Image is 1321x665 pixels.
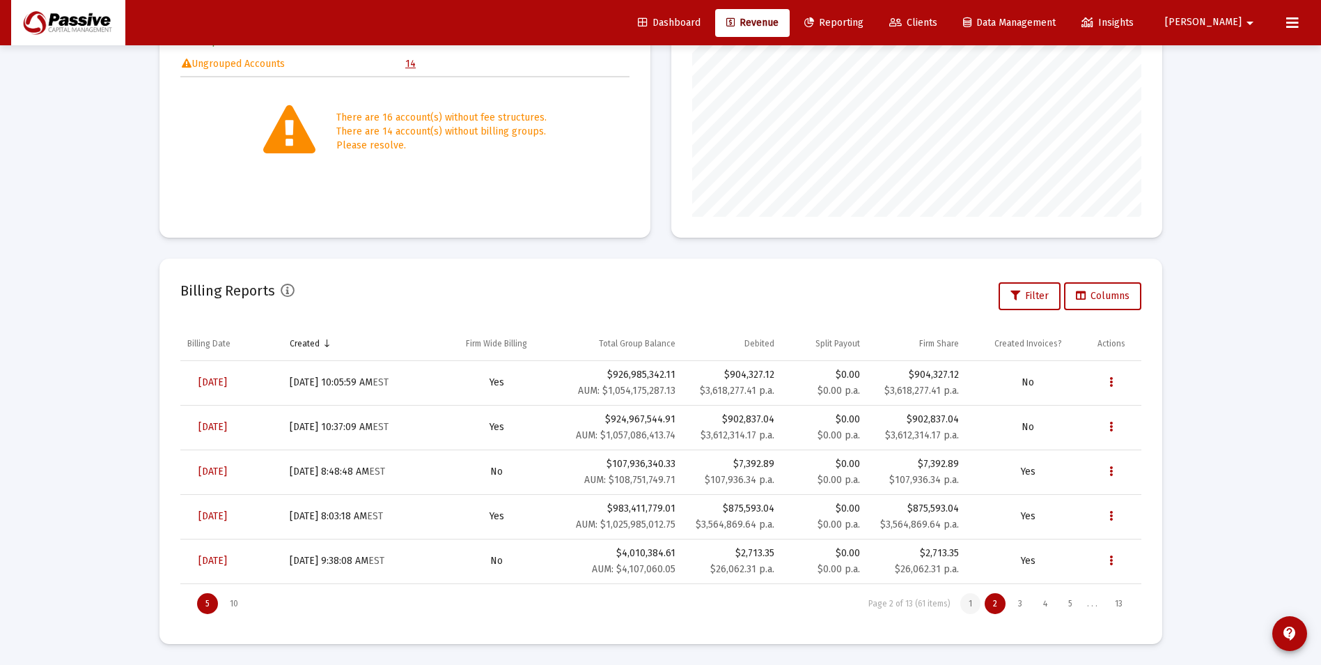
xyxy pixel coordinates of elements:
[442,510,551,523] div: Yes
[198,555,227,567] span: [DATE]
[576,519,675,530] small: AUM: $1,025,985,012.75
[689,368,774,382] div: $904,327.12
[1010,290,1049,302] span: Filter
[367,510,383,522] small: EST
[187,547,238,575] a: [DATE]
[290,465,429,479] div: [DATE] 8:48:48 AM
[788,413,860,443] div: $0.00
[599,338,675,349] div: Total Group Balance
[788,546,860,576] div: $0.00
[283,327,436,360] td: Column Created
[788,502,860,532] div: $0.00
[290,420,429,434] div: [DATE] 10:37:09 AM
[973,510,1084,523] div: Yes
[592,563,675,575] small: AUM: $4,107,060.05
[565,546,675,576] div: $4,010,384.61
[442,376,551,390] div: Yes
[1081,17,1134,29] span: Insights
[696,519,774,530] small: $3,564,869.64 p.a.
[197,593,218,614] div: Display 5 items on page
[710,563,774,575] small: $26,062.31 p.a.
[973,465,1084,479] div: Yes
[884,385,959,397] small: $3,618,277.41 p.a.
[1064,282,1141,310] button: Columns
[290,510,429,523] div: [DATE] 8:03:18 AM
[818,563,860,575] small: $0.00 p.a.
[815,338,860,349] div: Split Payout
[689,413,774,427] div: $902,837.04
[689,457,774,471] div: $7,392.89
[1060,593,1081,614] div: Page 5
[689,502,774,516] div: $875,593.04
[565,413,675,443] div: $924,967,544.91
[565,457,675,487] div: $107,936,340.33
[874,413,959,427] div: $902,837.04
[565,502,675,532] div: $983,411,779.01
[565,368,675,398] div: $926,985,342.11
[715,9,790,37] a: Revenue
[793,9,875,37] a: Reporting
[966,327,1091,360] td: Column Created Invoices?
[187,503,238,530] a: [DATE]
[180,280,275,302] h2: Billing Reports
[336,125,547,139] div: There are 14 account(s) without billing groups.
[180,584,1141,623] div: Page Navigation
[442,420,551,434] div: Yes
[689,546,774,560] div: $2,713.35
[290,376,429,390] div: [DATE] 10:05:59 AM
[874,457,959,471] div: $7,392.89
[895,563,959,575] small: $26,062.31 p.a.
[867,327,966,360] td: Column Firm Share
[1081,599,1103,609] div: . . .
[638,17,701,29] span: Dashboard
[781,327,867,360] td: Column Split Payout
[818,429,860,441] small: $0.00 p.a.
[336,139,547,153] div: Please resolve.
[1165,17,1242,29] span: [PERSON_NAME]
[878,9,948,37] a: Clients
[985,593,1006,614] div: Page 2
[290,338,320,349] div: Created
[1035,593,1056,614] div: Page 4
[442,554,551,568] div: No
[1097,338,1125,349] div: Actions
[999,282,1061,310] button: Filter
[198,421,227,433] span: [DATE]
[701,429,774,441] small: $3,612,314.17 p.a.
[973,420,1084,434] div: No
[22,9,115,37] img: Dashboard
[336,111,547,125] div: There are 16 account(s) without fee structures.
[198,510,227,522] span: [DATE]
[198,466,227,477] span: [DATE]
[1242,9,1258,37] mat-icon: arrow_drop_down
[818,519,860,530] small: $0.00 p.a.
[880,519,959,530] small: $3,564,869.64 p.a.
[960,593,980,614] div: Page 1
[1107,593,1131,614] div: Page 13
[1070,9,1145,37] a: Insights
[466,338,527,349] div: Firm Wide Billing
[442,465,551,479] div: No
[180,327,1141,623] div: Data grid
[187,369,238,397] a: [DATE]
[726,17,779,29] span: Revenue
[818,385,860,397] small: $0.00 p.a.
[973,554,1084,568] div: Yes
[705,474,774,486] small: $107,936.34 p.a.
[1010,593,1031,614] div: Page 3
[405,58,416,70] a: 14
[558,327,682,360] td: Column Total Group Balance
[874,502,959,516] div: $875,593.04
[1091,327,1141,360] td: Column Actions
[744,338,774,349] div: Debited
[373,421,389,433] small: EST
[818,474,860,486] small: $0.00 p.a.
[584,474,675,486] small: AUM: $108,751,749.71
[889,17,937,29] span: Clients
[576,429,675,441] small: AUM: $1,057,086,413.74
[919,338,959,349] div: Firm Share
[435,327,558,360] td: Column Firm Wide Billing
[627,9,712,37] a: Dashboard
[973,376,1084,390] div: No
[373,376,389,388] small: EST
